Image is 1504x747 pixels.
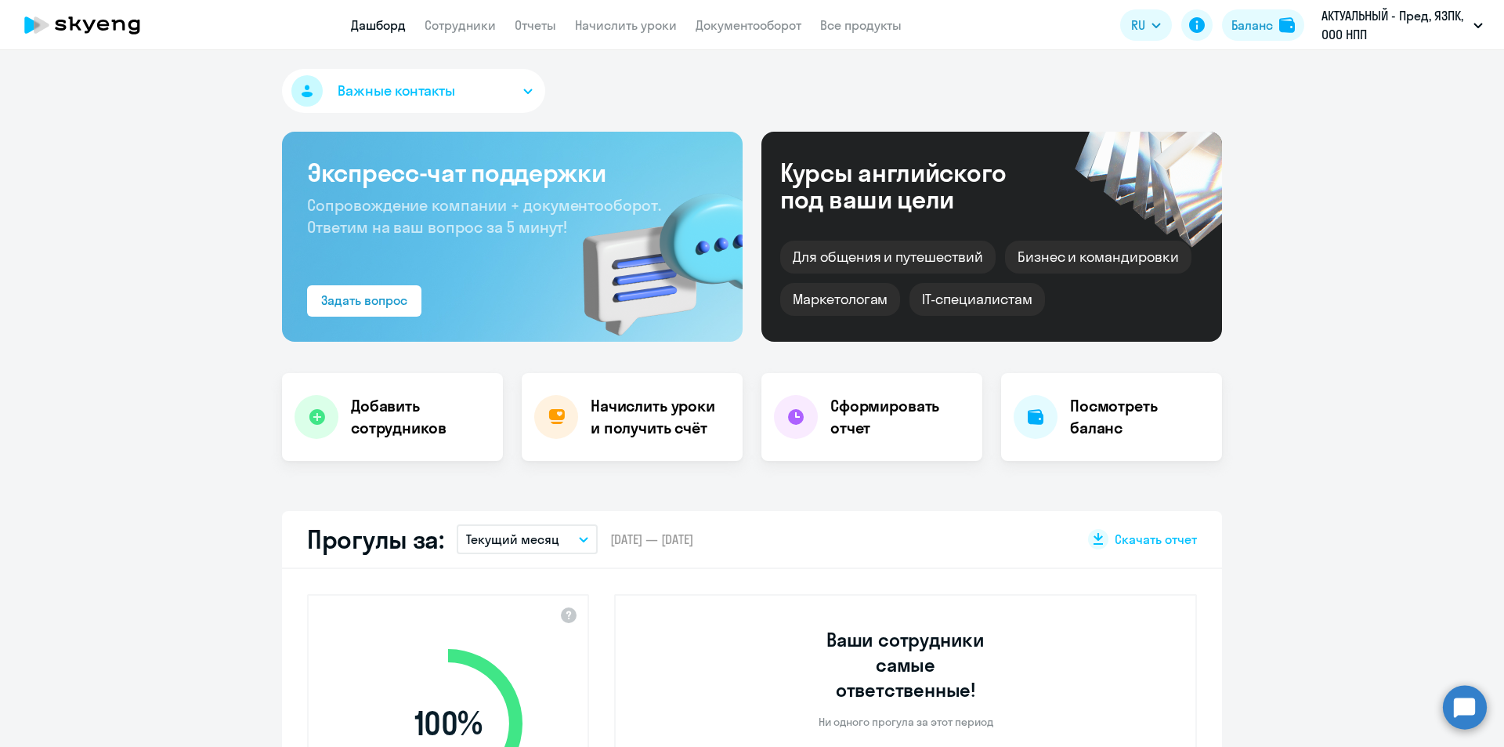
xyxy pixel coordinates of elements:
[1070,395,1209,439] h4: Посмотреть баланс
[805,627,1007,702] h3: Ваши сотрудники самые ответственные!
[591,395,727,439] h4: Начислить уроки и получить счёт
[307,524,444,555] h2: Прогулы за:
[457,524,598,554] button: Текущий месяц
[780,241,996,274] div: Для общения и путешествий
[307,195,661,237] span: Сопровождение компании + документооборот. Ответим на ваш вопрос за 5 минут!
[351,17,406,33] a: Дашборд
[466,530,559,549] p: Текущий месяц
[1120,9,1172,41] button: RU
[780,159,1048,212] div: Курсы английского под ваши цели
[307,157,718,188] h3: Экспресс-чат поддержки
[1115,531,1197,548] span: Скачать отчет
[820,17,902,33] a: Все продукты
[351,395,490,439] h4: Добавить сотрудников
[1222,9,1304,41] button: Балансbalance
[1279,17,1295,33] img: balance
[610,531,693,548] span: [DATE] — [DATE]
[282,69,545,113] button: Важные контакты
[1131,16,1145,34] span: RU
[909,283,1044,316] div: IT-специалистам
[560,165,743,342] img: bg-img
[338,81,455,101] span: Важные контакты
[819,715,993,729] p: Ни одного прогула за этот период
[515,17,556,33] a: Отчеты
[830,395,970,439] h4: Сформировать отчет
[425,17,496,33] a: Сотрудники
[1314,6,1491,44] button: АКТУАЛЬНЫЙ - Пред, ЯЗПК, ООО НПП
[358,705,538,742] span: 100 %
[307,285,421,317] button: Задать вопрос
[575,17,677,33] a: Начислить уроки
[780,283,900,316] div: Маркетологам
[1231,16,1273,34] div: Баланс
[1005,241,1191,274] div: Бизнес и командировки
[1321,6,1467,44] p: АКТУАЛЬНЫЙ - Пред, ЯЗПК, ООО НПП
[321,291,407,310] div: Задать вопрос
[696,17,801,33] a: Документооборот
